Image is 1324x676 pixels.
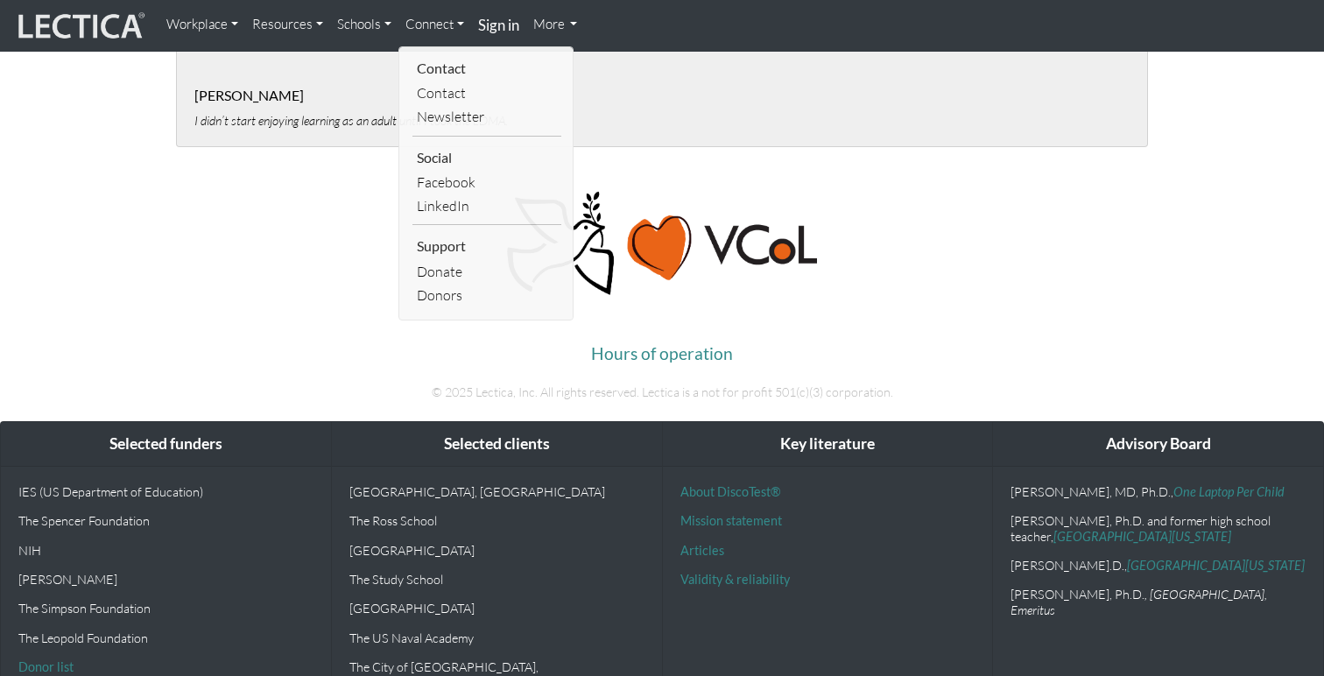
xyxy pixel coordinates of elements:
[18,513,313,528] p: The Spencer Foundation
[526,7,585,42] a: More
[412,260,561,284] a: Donate
[349,630,644,645] p: The US Naval Academy
[993,422,1323,467] div: Advisory Board
[18,484,313,499] p: IES (US Department of Education)
[591,343,733,363] a: Hours of operation
[412,194,561,218] a: LinkedIn
[1011,587,1306,617] p: [PERSON_NAME], Ph.D.
[398,7,471,42] a: Connect
[159,7,245,42] a: Workplace
[349,601,644,616] p: [GEOGRAPHIC_DATA]
[1011,513,1306,544] p: [PERSON_NAME], Ph.D. and former high school teacher,
[1053,529,1231,544] a: [GEOGRAPHIC_DATA][US_STATE]
[680,572,790,587] a: Validity & reliability
[1011,558,1306,573] p: [PERSON_NAME].D.,
[18,572,313,587] p: [PERSON_NAME]
[18,601,313,616] p: The Simpson Foundation
[680,543,724,558] a: Articles
[194,88,1130,103] h5: [PERSON_NAME]
[349,572,644,587] p: The Study School
[176,382,1148,403] p: © 2025 Lectica, Inc. All rights reserved. Lectica is a not for profit 501(c)(3) corporation.
[1173,484,1285,499] a: One Laptop Per Child
[663,422,993,467] div: Key literature
[349,513,644,528] p: The Ross School
[412,144,561,172] li: Social
[1011,484,1306,499] p: [PERSON_NAME], MD, Ph.D.,
[332,422,662,467] div: Selected clients
[14,10,145,43] img: lecticalive
[412,81,561,105] a: Contact
[471,7,526,45] a: Sign in
[412,284,561,307] a: Donors
[412,232,561,260] li: Support
[680,513,782,528] a: Mission statement
[412,54,561,82] li: Contact
[1011,587,1267,616] em: , [GEOGRAPHIC_DATA], Emeritus
[1127,558,1305,573] a: [GEOGRAPHIC_DATA][US_STATE]
[18,630,313,645] p: The Leopold Foundation
[194,113,1130,128] p: I didn’t start enjoying learning as an adult until I took the LDMA.
[18,659,74,674] a: Donor list
[18,543,313,558] p: NIH
[245,7,330,42] a: Resources
[1,422,331,467] div: Selected funders
[349,484,644,499] p: [GEOGRAPHIC_DATA], [GEOGRAPHIC_DATA]
[502,189,822,298] img: Peace, love, VCoL
[412,171,561,194] a: Facebook
[349,543,644,558] p: [GEOGRAPHIC_DATA]
[412,105,561,129] a: Newsletter
[478,16,519,34] strong: Sign in
[330,7,398,42] a: Schools
[680,484,780,499] a: About DiscoTest®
